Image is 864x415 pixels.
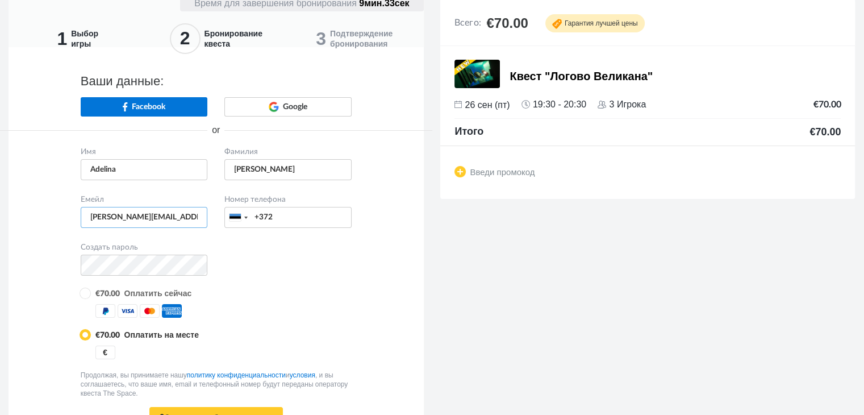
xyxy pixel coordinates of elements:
[224,146,258,157] label: Фамилия
[486,16,528,31] span: €70.00
[224,159,352,180] input: Петров
[796,99,841,110] td: €70.00
[95,290,120,298] b: €70.00
[290,371,315,379] a: условия
[81,74,352,88] h4: Ваши данные:
[598,99,646,109] span: 3 Игрока
[510,69,653,83] span: Квест "Логово Великана"
[81,194,104,205] label: Емейл
[283,101,307,113] span: Google
[81,159,208,180] input: Иван
[224,207,352,228] input: 1234567890
[81,207,208,228] input: example@gmail.com
[91,329,209,341] td: Оплатить на месте
[454,126,483,136] span: Итого
[132,101,165,113] span: Facebook
[170,23,201,54] span: 2
[454,18,481,28] span: Всего:
[81,97,208,116] a: Facebook
[81,371,352,398] p: Продолжая, вы принимаете нашу и , и вы соглашаетесь, что ваше имя, email и телефонный номер будут...
[71,28,98,49] span: Выбор игры
[187,371,286,379] a: политику конфиденциальности
[809,126,841,138] span: €70.00
[225,208,251,227] div: Estonia (Eesti): +372
[204,28,262,49] span: Бронирование квеста
[95,346,115,359] div: Наличные
[224,97,352,116] a: Google
[454,100,510,110] span: 26 сен (пт)
[81,242,138,253] label: Создать пароль
[552,19,638,29] span: Гарантия лучшей цены
[57,25,67,52] span: 1
[521,99,586,109] span: 19:30 - 20:30
[91,288,209,300] td: Оплатить сейчас
[81,146,96,157] label: Имя
[224,194,286,205] label: Номер телефона
[95,331,120,339] b: €70.00
[454,60,500,88] img: 2ed94b438f0d52aaf.jpg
